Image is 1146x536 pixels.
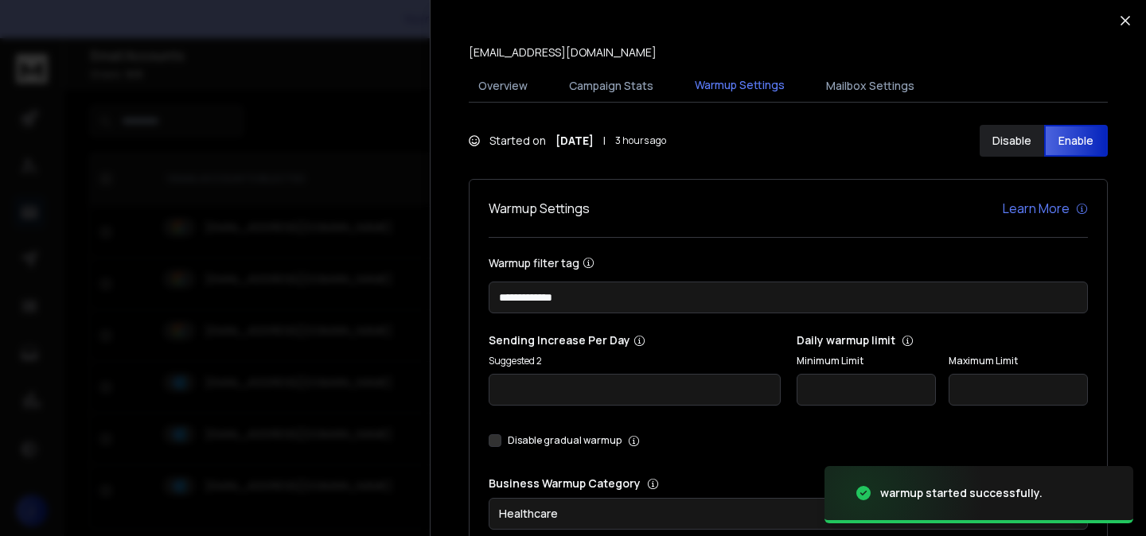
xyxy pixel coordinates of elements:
[880,485,1043,501] div: warmup started successfully.
[555,133,594,149] strong: [DATE]
[980,125,1044,157] button: Disable
[489,355,781,367] p: Suggested 2
[980,125,1108,157] button: DisableEnable
[797,355,936,367] label: Minimum Limit
[949,355,1088,367] label: Maximum Limit
[499,506,564,522] p: Healthcare
[817,68,924,103] button: Mailbox Settings
[797,332,1089,348] p: Daily warmup limit
[489,257,1088,269] label: Warmup filter tag
[685,68,794,104] button: Warmup Settings
[489,199,590,218] h1: Warmup Settings
[1003,199,1088,218] a: Learn More
[615,134,666,147] span: 3 hours ago
[469,45,657,60] p: [EMAIL_ADDRESS][DOMAIN_NAME]
[508,434,622,447] label: Disable gradual warmup
[469,133,666,149] div: Started on
[559,68,663,103] button: Campaign Stats
[469,68,537,103] button: Overview
[489,332,781,348] p: Sending Increase Per Day
[1044,125,1109,157] button: Enable
[489,476,1088,491] p: Business Warmup Category
[603,133,606,149] span: |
